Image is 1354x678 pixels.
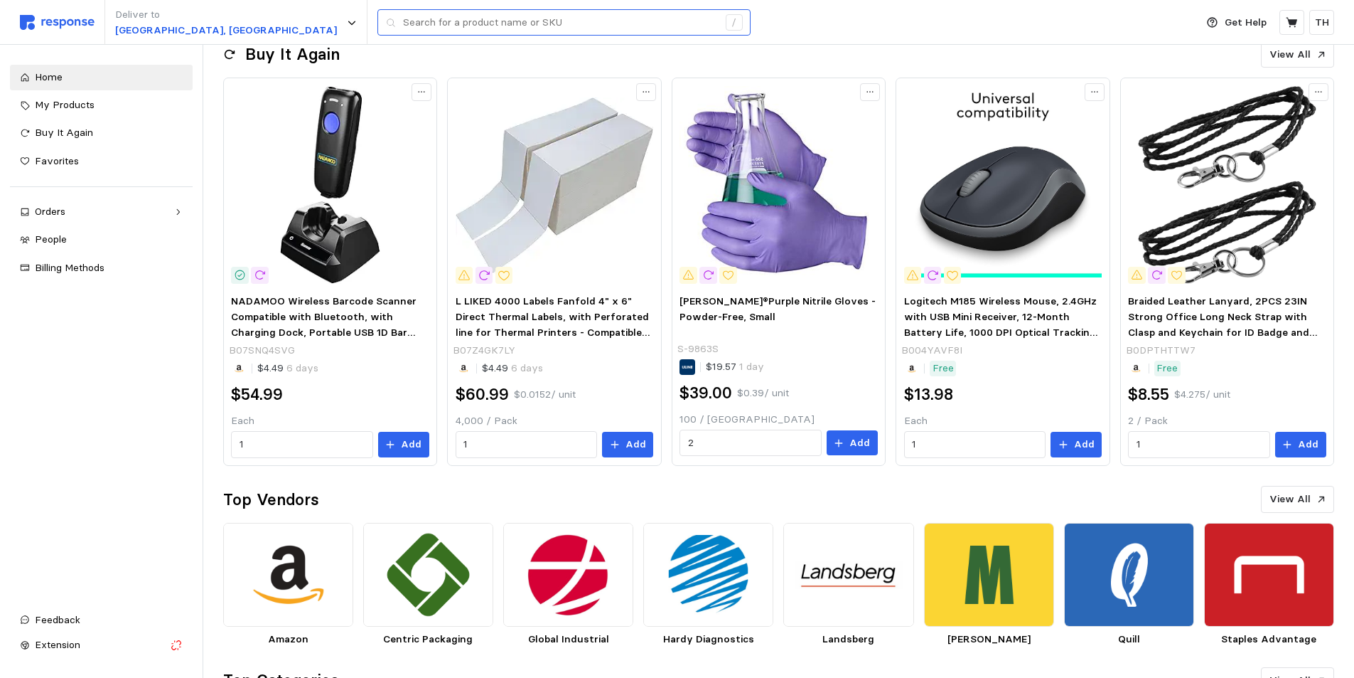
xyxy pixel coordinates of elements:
img: 63258c51-adb8-4b2a-9b0d-7eba9747dc41.png [1204,523,1334,627]
span: Home [35,70,63,83]
span: Favorites [35,154,79,167]
a: People [10,227,193,253]
p: 4,000 / Pack [456,413,653,429]
input: Qty [912,432,1037,457]
p: Free [1156,361,1178,376]
p: Staples Advantage [1204,632,1334,647]
img: 61kZ5mp4iJL.__AC_SX300_SY300_QL70_FMwebp_.jpg [456,86,653,284]
h2: $54.99 [231,383,283,406]
button: Extension [10,632,193,658]
button: Add [602,432,653,457]
img: b57ebca9-4645-4b82-9362-c975cc40820f.png [363,523,493,627]
h2: $13.98 [904,383,953,406]
img: svg%3e [20,15,95,30]
p: TH [1315,15,1329,31]
p: View All [1269,47,1311,63]
button: View All [1261,486,1334,513]
img: 71WPUog6H4L._AC_SX679_.jpg [1128,86,1326,284]
p: Add [849,435,870,451]
h2: $39.00 [679,382,732,404]
p: Get Help [1225,15,1267,31]
p: Amazon [223,632,353,647]
img: bfee157a-10f7-4112-a573-b61f8e2e3b38.png [1064,523,1194,627]
input: Qty [688,430,813,456]
span: L LIKED 4000 Labels Fanfold 4" x 6" Direct Thermal Labels, with Perforated line for Thermal Print... [456,295,650,369]
p: Add [1074,437,1095,452]
a: Orders [10,199,193,225]
p: Landsberg [783,632,913,647]
p: 100 / [GEOGRAPHIC_DATA] [679,412,877,428]
p: B07Z4GK7LY [453,343,515,359]
p: [GEOGRAPHIC_DATA], [GEOGRAPHIC_DATA] [115,23,337,38]
span: Billing Methods [35,261,104,274]
h2: Top Vendors [223,489,319,511]
input: Qty [463,432,589,457]
button: Feedback [10,608,193,633]
input: Qty [1137,432,1262,457]
p: B004YAVF8I [901,343,962,359]
a: Buy It Again [10,120,193,146]
span: NADAMOO Wireless Barcode Scanner Compatible with Bluetooth, with Charging Dock, Portable USB 1D B... [231,295,417,384]
button: Add [827,430,878,456]
p: $19.57 [706,359,764,375]
img: S-9863S [679,86,877,284]
img: 771c76c0-1592-4d67-9e09-d6ea890d945b.png [503,523,633,627]
img: d7805571-9dbc-467d-9567-a24a98a66352.png [223,523,353,627]
p: Add [625,437,646,452]
span: Feedback [35,613,80,626]
p: Add [1298,437,1318,452]
img: 7d13bdb8-9cc8-4315-963f-af194109c12d.png [783,523,913,627]
img: 4fb1f975-dd51-453c-b64f-21541b49956d.png [643,523,773,627]
p: Quill [1064,632,1194,647]
span: Logitech M185 Wireless Mouse, 2.4GHz with USB Mini Receiver, 12-Month Battery Life, 1000 DPI Opti... [904,295,1099,369]
p: $4.49 [482,361,543,376]
p: $4.49 [257,361,318,376]
p: B07SNQ4SVG [229,343,295,359]
span: My Products [35,98,95,111]
span: 6 days [508,361,543,374]
p: Each [904,413,1102,429]
a: Favorites [10,149,193,174]
p: Each [231,413,429,429]
p: 2 / Pack [1128,413,1326,429]
p: $0.39 / unit [737,386,789,401]
img: 28d3e18e-6544-46cd-9dd4-0f3bdfdd001e.png [924,523,1054,627]
p: S-9863S [677,341,719,357]
button: View All [1261,41,1334,68]
span: People [35,233,67,245]
span: Extension [35,638,80,651]
button: Add [1275,432,1326,457]
span: Braided Leather Lanyard, 2PCS 23IN Strong Office Long Neck Strap with Clasp and Keychain for ID B... [1128,295,1317,354]
p: Hardy Diagnostics [643,632,773,647]
input: Search for a product name or SKU [403,10,718,36]
img: 61R8X2SrKIL.__AC_SX300_SY300_QL70_FMwebp_.jpg [231,86,429,284]
p: Free [933,361,954,376]
input: Qty [240,432,365,457]
img: 61Ttig0PGIL._AC_SX679_.jpg [904,86,1102,284]
span: Buy It Again [35,126,93,139]
button: Add [378,432,429,457]
h2: Buy It Again [245,43,340,65]
p: Add [401,437,421,452]
span: [PERSON_NAME]®Purple Nitrile Gloves - Powder-Free, Small [679,295,876,323]
p: B0DPTHTTW7 [1126,343,1196,359]
a: My Products [10,92,193,118]
button: Add [1051,432,1102,457]
div: / [726,14,743,31]
button: TH [1309,10,1334,35]
button: Get Help [1198,9,1275,36]
p: Centric Packaging [363,632,493,647]
p: $0.0152 / unit [514,387,576,403]
h2: $60.99 [456,383,509,406]
p: Deliver to [115,7,337,23]
p: View All [1269,492,1311,507]
div: Orders [35,204,168,220]
p: $4.275 / unit [1174,387,1230,403]
a: Home [10,65,193,90]
span: 1 day [736,360,764,373]
a: Billing Methods [10,255,193,281]
p: [PERSON_NAME] [924,632,1054,647]
p: Global Industrial [503,632,633,647]
h2: $8.55 [1128,383,1169,406]
span: 6 days [284,361,318,374]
